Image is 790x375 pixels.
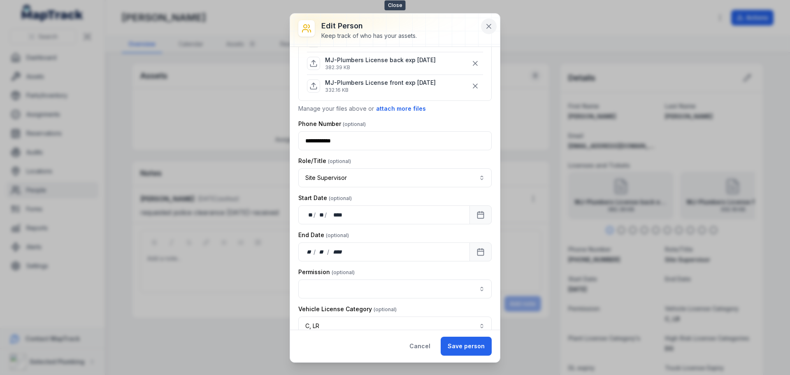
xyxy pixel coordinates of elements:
[314,211,316,219] div: /
[325,56,436,64] p: MJ-Plumbers License back exp [DATE]
[298,231,349,239] label: End Date
[469,242,492,261] button: Calendar
[325,64,436,71] p: 382.39 KB
[327,248,330,256] div: /
[330,248,345,256] div: year,
[402,337,437,356] button: Cancel
[305,248,314,256] div: day,
[376,104,426,113] button: attach more files
[298,305,397,313] label: Vehicle License Category
[441,337,492,356] button: Save person
[321,32,417,40] div: Keep track of who has your assets.
[298,317,492,335] button: C, LR
[316,211,325,219] div: month,
[385,0,406,10] span: Close
[469,205,492,224] button: Calendar
[325,211,328,219] div: /
[298,268,355,276] label: Permission
[314,248,316,256] div: /
[305,211,314,219] div: day,
[298,194,352,202] label: Start Date
[325,87,436,93] p: 332.16 KB
[328,211,343,219] div: year,
[316,248,328,256] div: month,
[298,157,351,165] label: Role/Title
[325,79,436,87] p: MJ-Plumbers License front exp [DATE]
[298,120,366,128] label: Phone Number
[298,168,492,187] button: Site Supervisor
[298,104,492,113] p: Manage your files above or
[321,20,417,32] h3: Edit person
